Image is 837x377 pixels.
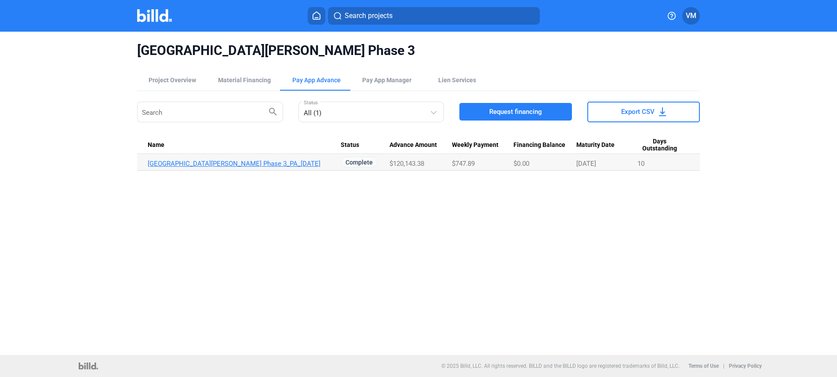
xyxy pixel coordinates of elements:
[268,106,278,117] mat-icon: search
[79,362,98,370] img: logo
[459,103,572,121] button: Request financing
[389,160,424,168] span: $120,143.38
[576,141,637,149] div: Maturity Date
[441,363,680,369] p: © 2025 Billd, LLC. All rights reserved. BILLD and the BILLD logo are registered trademarks of Bil...
[218,76,271,84] div: Material Financing
[688,363,719,369] b: Terms of Use
[637,160,644,168] span: 10
[304,109,321,117] mat-select-trigger: All (1)
[148,141,341,149] div: Name
[576,160,596,168] span: [DATE]
[328,7,540,25] button: Search projects
[682,7,700,25] button: VM
[452,160,475,168] span: $747.89
[137,9,172,22] img: Billd Company Logo
[148,141,164,149] span: Name
[452,141,499,149] span: Weekly Payment
[362,76,411,84] span: Pay App Manager
[438,76,476,84] div: Lien Services
[637,138,681,153] span: Days Outstanding
[292,76,341,84] div: Pay App Advance
[148,160,341,168] a: [GEOGRAPHIC_DATA][PERSON_NAME] Phase 3_PA_[DATE]
[149,76,196,84] div: Project Overview
[729,363,762,369] b: Privacy Policy
[686,11,696,21] span: VM
[489,107,542,116] span: Request financing
[137,42,700,59] span: [GEOGRAPHIC_DATA][PERSON_NAME] Phase 3
[637,138,689,153] div: Days Outstanding
[452,141,513,149] div: Weekly Payment
[345,11,393,21] span: Search projects
[389,141,437,149] span: Advance Amount
[513,141,576,149] div: Financing Balance
[513,160,529,168] span: $0.00
[576,141,615,149] span: Maturity Date
[341,141,359,149] span: Status
[341,157,378,168] span: Complete
[621,107,655,116] span: Export CSV
[723,363,724,369] p: |
[389,141,452,149] div: Advance Amount
[341,141,390,149] div: Status
[513,141,565,149] span: Financing Balance
[587,102,700,122] button: Export CSV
